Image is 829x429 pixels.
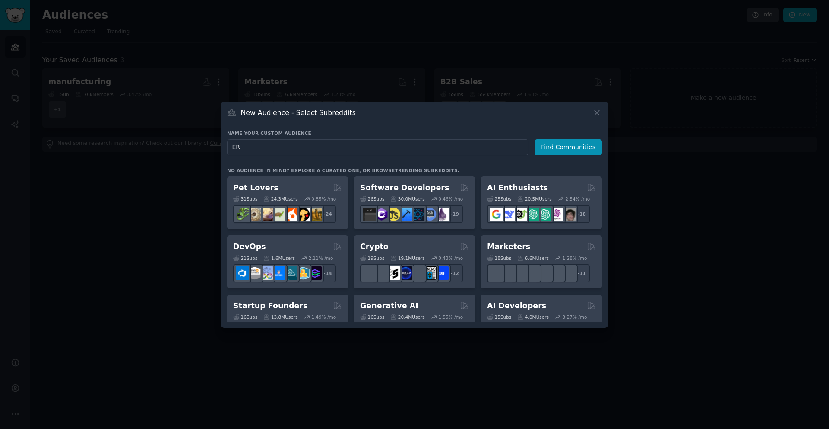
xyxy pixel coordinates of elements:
[550,208,563,221] img: OpenAIDev
[233,301,307,311] h2: Startup Founders
[490,208,503,221] img: GoogleGeminiAI
[296,266,310,280] img: aws_cdk
[517,196,551,202] div: 20.5M Users
[565,196,590,202] div: 2.54 % /mo
[311,196,336,202] div: 0.85 % /mo
[390,255,424,261] div: 19.1M Users
[284,266,297,280] img: platformengineering
[538,208,551,221] img: chatgpt_prompts_
[502,266,515,280] img: bigseo
[375,208,388,221] img: csharp
[241,108,356,117] h3: New Audience - Select Subreddits
[233,314,257,320] div: 16 Sub s
[562,208,576,221] img: ArtificalIntelligence
[517,314,549,320] div: 4.0M Users
[387,266,400,280] img: ethstaker
[399,266,412,280] img: web3
[260,266,273,280] img: Docker_DevOps
[233,196,257,202] div: 31 Sub s
[514,266,527,280] img: AskMarketing
[411,266,424,280] img: defiblockchain
[563,255,587,261] div: 1.28 % /mo
[487,196,511,202] div: 25 Sub s
[360,301,418,311] h2: Generative AI
[487,255,511,261] div: 18 Sub s
[487,314,511,320] div: 15 Sub s
[390,196,424,202] div: 30.0M Users
[360,255,384,261] div: 19 Sub s
[375,266,388,280] img: 0xPolygon
[435,208,449,221] img: elixir
[363,208,376,221] img: software
[318,205,336,223] div: + 24
[550,266,563,280] img: MarketingResearch
[399,208,412,221] img: iOSProgramming
[435,266,449,280] img: defi_
[423,208,437,221] img: AskComputerScience
[526,208,539,221] img: chatgpt_promptDesign
[411,208,424,221] img: reactnative
[514,208,527,221] img: AItoolsCatalog
[284,208,297,221] img: cockatiel
[363,266,376,280] img: ethfinance
[572,264,590,282] div: + 11
[445,205,463,223] div: + 19
[248,266,261,280] img: AWS_Certified_Experts
[487,301,546,311] h2: AI Developers
[233,255,257,261] div: 21 Sub s
[233,241,266,252] h2: DevOps
[296,208,310,221] img: PetAdvice
[360,314,384,320] div: 16 Sub s
[248,208,261,221] img: ballpython
[438,255,463,261] div: 0.43 % /mo
[311,314,336,320] div: 1.49 % /mo
[445,264,463,282] div: + 12
[263,255,295,261] div: 1.6M Users
[272,266,285,280] img: DevOpsLinks
[272,208,285,221] img: turtle
[236,266,249,280] img: azuredevops
[395,168,457,173] a: trending subreddits
[227,167,459,173] div: No audience in mind? Explore a curated one, or browse .
[562,266,576,280] img: OnlineMarketing
[233,182,278,193] h2: Pet Lovers
[318,264,336,282] div: + 14
[360,241,389,252] h2: Crypto
[236,208,249,221] img: herpetology
[309,255,333,261] div: 2.11 % /mo
[390,314,424,320] div: 20.4M Users
[438,314,463,320] div: 1.55 % /mo
[563,314,587,320] div: 3.27 % /mo
[263,196,297,202] div: 24.3M Users
[227,130,602,136] h3: Name your custom audience
[260,208,273,221] img: leopardgeckos
[535,139,602,155] button: Find Communities
[490,266,503,280] img: content_marketing
[487,241,530,252] h2: Marketers
[308,208,322,221] img: dogbreed
[227,139,528,155] input: Pick a short name, like "Digital Marketers" or "Movie-Goers"
[387,208,400,221] img: learnjavascript
[572,205,590,223] div: + 18
[423,266,437,280] img: CryptoNews
[526,266,539,280] img: Emailmarketing
[263,314,297,320] div: 13.8M Users
[502,208,515,221] img: DeepSeek
[517,255,549,261] div: 6.6M Users
[308,266,322,280] img: PlatformEngineers
[538,266,551,280] img: googleads
[438,196,463,202] div: 0.46 % /mo
[487,182,548,193] h2: AI Enthusiasts
[360,182,449,193] h2: Software Developers
[360,196,384,202] div: 26 Sub s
